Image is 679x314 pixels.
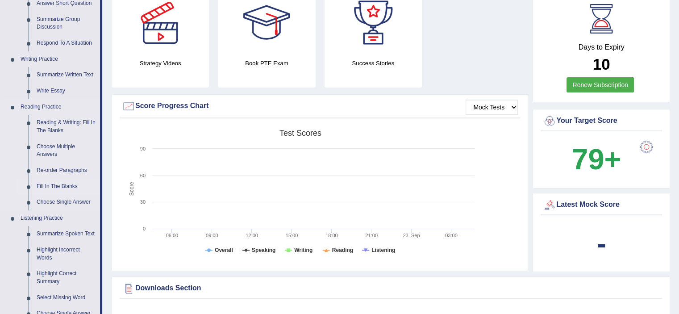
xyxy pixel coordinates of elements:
text: 15:00 [286,233,298,238]
div: Your Target Score [543,114,660,128]
a: Summarize Group Discussion [33,12,100,35]
b: 79+ [572,143,621,176]
a: Select Missing Word [33,290,100,306]
a: Choose Multiple Answers [33,139,100,163]
a: Reading Practice [17,99,100,115]
div: Latest Mock Score [543,198,660,212]
text: 60 [140,173,146,178]
h4: Book PTE Exam [218,59,315,68]
text: 90 [140,146,146,151]
text: 06:00 [166,233,179,238]
h4: Days to Expiry [543,43,660,51]
a: Summarize Spoken Text [33,226,100,242]
h4: Strategy Videos [112,59,209,68]
text: 03:00 [445,233,458,238]
tspan: Writing [294,247,312,253]
h4: Success Stories [325,59,422,68]
a: Highlight Incorrect Words [33,242,100,266]
a: Writing Practice [17,51,100,67]
tspan: Score [129,182,135,196]
tspan: 23. Sep [403,233,420,238]
a: Choose Single Answer [33,194,100,210]
b: 10 [593,55,610,73]
div: Downloads Section [122,282,660,295]
a: Renew Subscription [567,77,634,92]
a: Write Essay [33,83,100,99]
a: Reading & Writing: Fill In The Blanks [33,115,100,138]
a: Highlight Correct Summary [33,266,100,289]
div: Score Progress Chart [122,100,518,113]
tspan: Test scores [279,129,321,138]
text: 09:00 [206,233,218,238]
a: Re-order Paragraphs [33,163,100,179]
text: 30 [140,199,146,205]
a: Listening Practice [17,210,100,226]
a: Summarize Written Text [33,67,100,83]
text: 21:00 [365,233,378,238]
a: Fill In The Blanks [33,179,100,195]
text: 18:00 [325,233,338,238]
tspan: Reading [332,247,353,253]
text: 12:00 [246,233,258,238]
a: Respond To A Situation [33,35,100,51]
b: - [596,227,606,260]
text: 0 [143,226,146,231]
tspan: Overall [215,247,233,253]
tspan: Speaking [252,247,275,253]
tspan: Listening [371,247,395,253]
